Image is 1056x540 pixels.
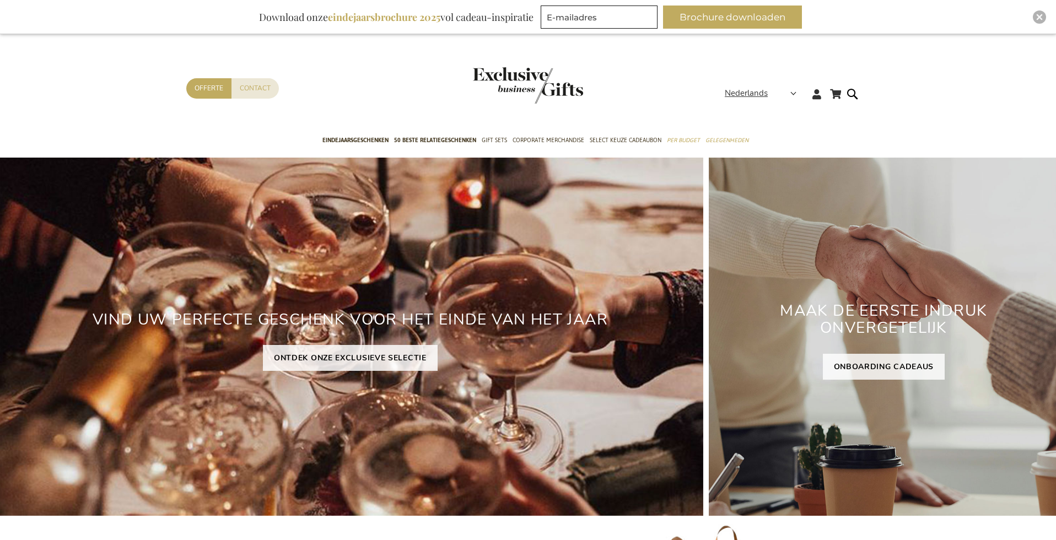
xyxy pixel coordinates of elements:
[1036,14,1043,20] img: Close
[473,67,528,104] a: store logo
[473,67,583,104] img: Exclusive Business gifts logo
[590,127,661,155] a: Select Keuze Cadeaubon
[394,134,476,146] span: 50 beste relatiegeschenken
[725,87,768,100] span: Nederlands
[705,127,748,155] a: Gelegenheden
[1033,10,1046,24] div: Close
[322,127,389,155] a: Eindejaarsgeschenken
[541,6,661,32] form: marketing offers and promotions
[254,6,538,29] div: Download onze vol cadeau-inspiratie
[328,10,440,24] b: eindejaarsbrochure 2025
[541,6,658,29] input: E-mailadres
[482,127,507,155] a: Gift Sets
[667,134,700,146] span: Per Budget
[322,134,389,146] span: Eindejaarsgeschenken
[513,127,584,155] a: Corporate Merchandise
[231,78,279,99] a: Contact
[667,127,700,155] a: Per Budget
[513,134,584,146] span: Corporate Merchandise
[482,134,507,146] span: Gift Sets
[186,78,231,99] a: Offerte
[663,6,802,29] button: Brochure downloaden
[263,345,438,371] a: ONTDEK ONZE EXCLUSIEVE SELECTIE
[394,127,476,155] a: 50 beste relatiegeschenken
[823,354,945,380] a: ONBOARDING CADEAUS
[705,134,748,146] span: Gelegenheden
[590,134,661,146] span: Select Keuze Cadeaubon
